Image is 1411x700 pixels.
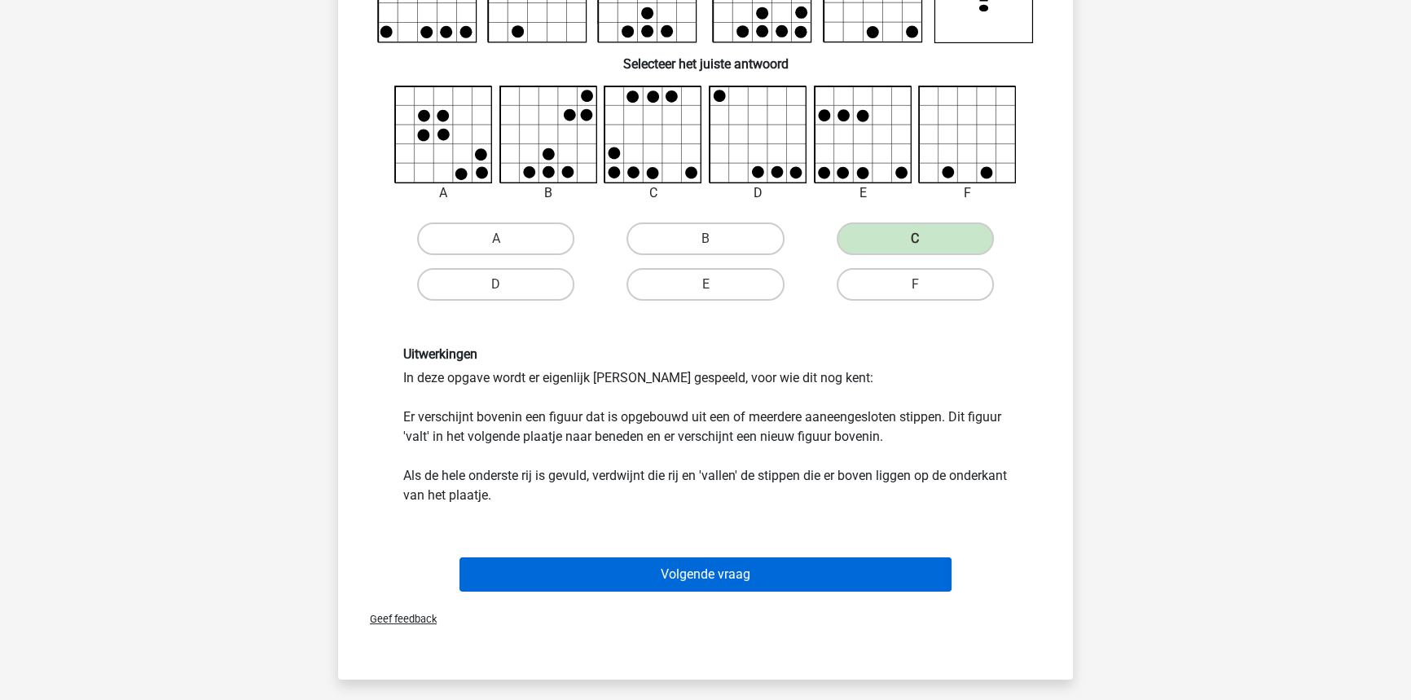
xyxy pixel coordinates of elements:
[417,268,574,301] label: D
[906,183,1029,203] div: F
[364,43,1047,72] h6: Selecteer het juiste antwoord
[487,183,610,203] div: B
[626,222,784,255] label: B
[697,183,820,203] div: D
[357,613,437,625] span: Geef feedback
[382,183,505,203] div: A
[403,346,1008,362] h6: Uitwerkingen
[391,346,1020,505] div: In deze opgave wordt er eigenlijk [PERSON_NAME] gespeeld, voor wie dit nog kent: Er verschijnt bo...
[459,557,952,592] button: Volgende vraag
[837,222,994,255] label: C
[591,183,714,203] div: C
[837,268,994,301] label: F
[417,222,574,255] label: A
[802,183,925,203] div: E
[626,268,784,301] label: E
